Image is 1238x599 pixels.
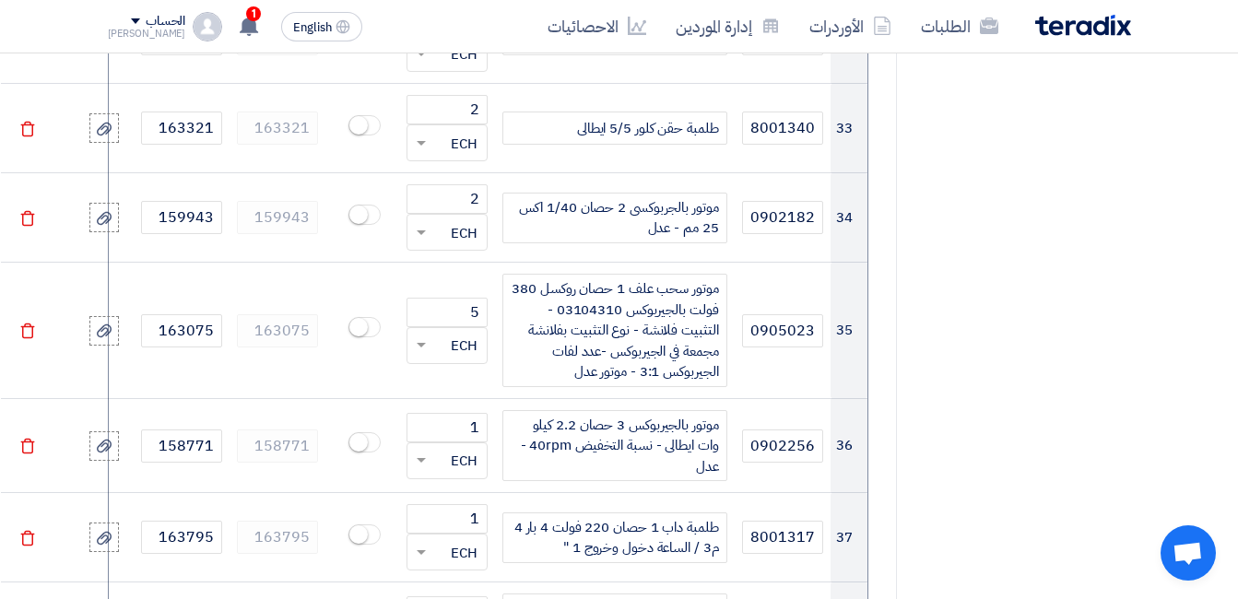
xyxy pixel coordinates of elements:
[141,112,222,145] input: كود/تعليق داخلي
[407,184,488,214] input: الكمية
[502,410,727,482] div: البيان/الوصف
[407,95,488,124] input: الكمية
[141,314,222,347] input: كود/تعليق داخلي
[795,5,906,48] a: الأوردرات
[237,314,318,347] input: أدخل سعر الوحدة
[407,298,488,327] input: الكمية
[237,429,318,463] input: أدخل سعر الوحدة
[742,429,823,463] input: الموديل
[742,201,823,234] input: الموديل
[906,5,1013,48] a: الطلبات
[502,512,727,563] div: البيان/الوصف
[407,413,488,442] input: الكمية
[831,173,867,263] td: 34
[831,493,867,582] td: 37
[661,5,795,48] a: إدارة الموردين
[533,5,661,48] a: الاحصائيات
[742,521,823,554] input: الموديل
[407,504,488,534] input: الكمية
[742,314,823,347] input: الموديل
[193,12,222,41] img: profile_test.png
[141,521,222,554] input: كود/تعليق داخلي
[1161,525,1216,581] a: Open chat
[831,398,867,493] td: 36
[293,21,332,34] span: English
[281,12,362,41] button: English
[831,263,867,399] td: 35
[1035,15,1131,36] img: Teradix logo
[246,6,261,21] span: 1
[502,274,727,387] div: البيان/الوصف
[141,429,222,463] input: كود/تعليق داخلي
[237,112,318,145] input: أدخل سعر الوحدة
[502,112,727,145] div: البيان/الوصف
[141,201,222,234] input: كود/تعليق داخلي
[831,84,867,173] td: 33
[502,193,727,243] div: البيان/الوصف
[237,201,318,234] input: أدخل سعر الوحدة
[146,14,185,29] div: الحساب
[108,29,186,39] div: [PERSON_NAME]
[742,112,823,145] input: الموديل
[237,521,318,554] input: أدخل سعر الوحدة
